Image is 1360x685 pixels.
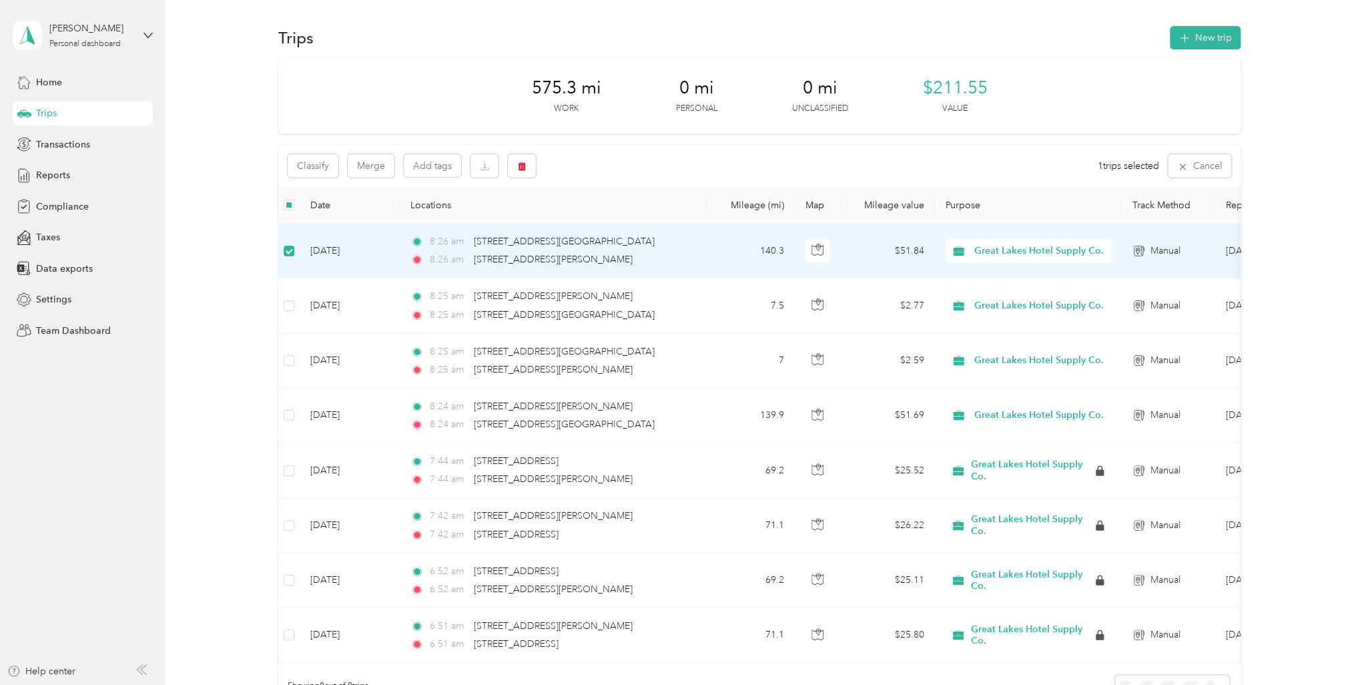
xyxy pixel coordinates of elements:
[430,234,468,249] span: 8:26 am
[430,289,468,304] span: 8:25 am
[430,637,468,652] span: 6:51 am
[36,324,111,338] span: Team Dashboard
[36,230,60,244] span: Taxes
[792,103,848,115] p: Unclassified
[841,334,935,389] td: $2.59
[707,443,795,498] td: 69.2
[430,472,468,487] span: 7:44 am
[430,399,468,414] span: 8:24 am
[841,608,935,663] td: $25.80
[676,103,717,115] p: Personal
[430,564,468,579] span: 6:52 am
[430,582,468,597] span: 6:52 am
[1215,553,1337,608] td: Mar 1 - 31, 2025
[971,513,1093,537] span: Great Lakes Hotel Supply Co.
[1215,389,1337,443] td: Aug 1 - 31, 2025
[430,308,468,322] span: 8:25 am
[1150,518,1180,533] span: Manual
[707,187,795,224] th: Mileage (mi)
[1150,408,1180,423] span: Manual
[404,154,461,177] button: Add tags
[795,187,841,224] th: Map
[400,187,707,224] th: Locations
[841,498,935,553] td: $26.22
[971,569,1093,592] span: Great Lakes Hotel Supply Co.
[1150,463,1180,478] span: Manual
[1097,159,1158,173] span: 1 trips selected
[707,334,795,389] td: 7
[474,510,633,521] span: [STREET_ADDRESS][PERSON_NAME]
[36,292,71,306] span: Settings
[36,138,90,152] span: Transactions
[300,498,400,553] td: [DATE]
[474,236,655,247] span: [STREET_ADDRESS][GEOGRAPHIC_DATA]
[288,154,338,178] button: Classify
[430,527,468,542] span: 7:42 am
[430,454,468,469] span: 7:44 am
[430,417,468,432] span: 8:24 am
[971,459,1093,482] span: Great Lakes Hotel Supply Co.
[707,553,795,608] td: 69.2
[974,244,1104,258] span: Great Lakes Hotel Supply Co.
[974,298,1104,313] span: Great Lakes Hotel Supply Co.
[278,31,314,45] h1: Trips
[1122,187,1215,224] th: Track Method
[1150,353,1180,368] span: Manual
[707,389,795,443] td: 139.9
[923,77,988,99] span: $211.55
[430,509,468,523] span: 7:42 am
[300,187,400,224] th: Date
[474,529,559,540] span: [STREET_ADDRESS]
[474,290,633,302] span: [STREET_ADDRESS][PERSON_NAME]
[1150,298,1180,313] span: Manual
[803,77,837,99] span: 0 mi
[1150,573,1180,588] span: Manual
[841,389,935,443] td: $51.69
[1215,608,1337,663] td: Mar 1 - 31, 2025
[1215,278,1337,333] td: Aug 1 - 31, 2025
[36,168,70,182] span: Reports
[1150,628,1180,642] span: Manual
[36,106,57,120] span: Trips
[935,187,1122,224] th: Purpose
[430,619,468,634] span: 6:51 am
[474,401,633,412] span: [STREET_ADDRESS][PERSON_NAME]
[49,40,121,48] div: Personal dashboard
[474,254,633,265] span: [STREET_ADDRESS][PERSON_NAME]
[1215,187,1337,224] th: Report
[1170,26,1241,49] button: New trip
[707,224,795,278] td: 140.3
[474,419,655,430] span: [STREET_ADDRESS][GEOGRAPHIC_DATA]
[300,608,400,663] td: [DATE]
[1150,244,1180,258] span: Manual
[474,584,633,595] span: [STREET_ADDRESS][PERSON_NAME]
[300,334,400,389] td: [DATE]
[474,364,633,375] span: [STREET_ADDRESS][PERSON_NAME]
[841,187,935,224] th: Mileage value
[474,638,559,650] span: [STREET_ADDRESS]
[974,353,1104,368] span: Great Lakes Hotel Supply Co.
[348,154,394,178] button: Merge
[554,103,579,115] p: Work
[300,553,400,608] td: [DATE]
[971,624,1093,647] span: Great Lakes Hotel Supply Co.
[300,224,400,278] td: [DATE]
[36,262,93,276] span: Data exports
[7,664,75,678] button: Help center
[1168,154,1231,178] button: Cancel
[36,200,89,214] span: Compliance
[679,77,714,99] span: 0 mi
[430,252,468,267] span: 8:26 am
[707,278,795,333] td: 7.5
[1215,498,1337,553] td: Jul 1 - 31, 2025
[974,408,1104,423] span: Great Lakes Hotel Supply Co.
[430,363,468,377] span: 8:25 am
[841,443,935,498] td: $25.52
[474,455,559,467] span: [STREET_ADDRESS]
[300,389,400,443] td: [DATE]
[300,278,400,333] td: [DATE]
[707,498,795,553] td: 71.1
[1215,224,1337,278] td: Aug 1 - 31, 2025
[1215,443,1337,498] td: Jul 1 - 31, 2025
